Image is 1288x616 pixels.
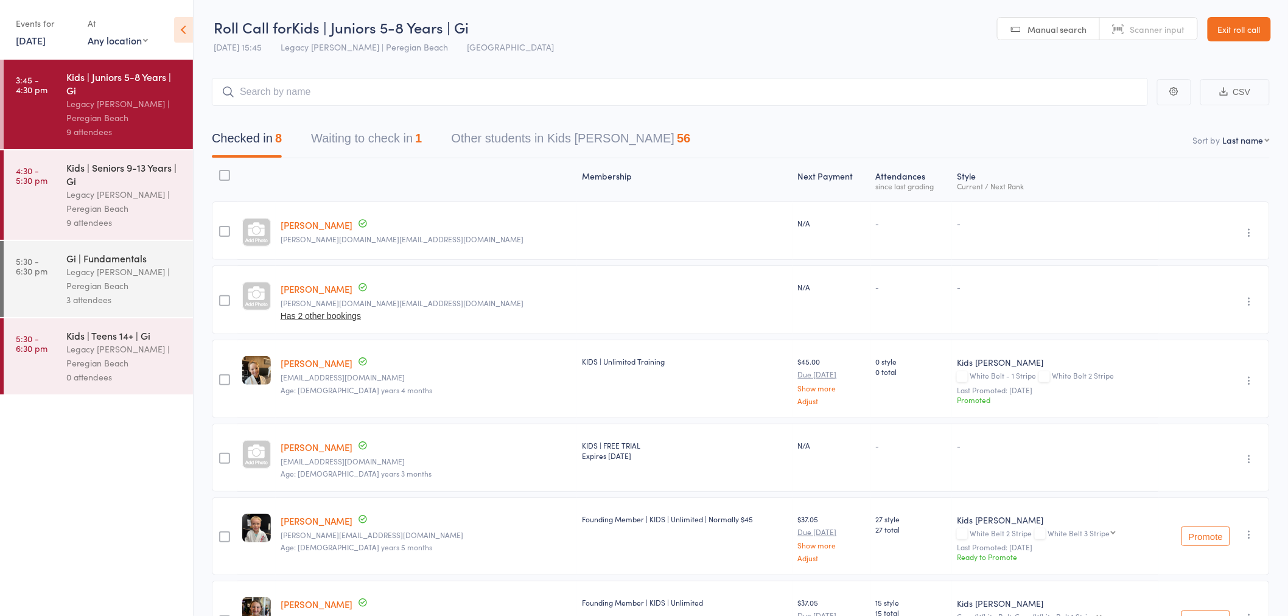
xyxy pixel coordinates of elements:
[4,241,193,317] a: 5:30 -6:30 pmGi | FundamentalsLegacy [PERSON_NAME] | Peregian Beach3 attendees
[16,334,47,353] time: 5:30 - 6:30 pm
[16,256,47,276] time: 5:30 - 6:30 pm
[1130,23,1185,35] span: Scanner input
[242,514,271,542] img: image1736405690.png
[451,125,690,158] button: Other students in Kids [PERSON_NAME]56
[212,78,1148,106] input: Search by name
[66,293,183,307] div: 3 attendees
[957,371,1153,382] div: White Belt - 1 Stripe
[798,528,866,536] small: Due [DATE]
[957,182,1153,190] div: Current / Next Rank
[577,164,793,196] div: Membership
[876,524,948,534] span: 27 total
[242,356,271,385] img: image1754375857.png
[214,41,262,53] span: [DATE] 15:45
[793,164,871,196] div: Next Payment
[957,514,1153,526] div: Kids [PERSON_NAME]
[1181,527,1230,546] button: Promote
[66,125,183,139] div: 9 attendees
[281,441,352,453] a: [PERSON_NAME]
[275,131,282,145] div: 8
[1028,23,1087,35] span: Manual search
[957,440,1153,450] div: -
[281,357,352,369] a: [PERSON_NAME]
[281,531,572,539] small: andrew@themckenzieclinic.com.au
[798,370,866,379] small: Due [DATE]
[66,97,183,125] div: Legacy [PERSON_NAME] | Peregian Beach
[957,597,1153,609] div: Kids [PERSON_NAME]
[281,373,572,382] small: Toddclarke07@gmail.com
[798,282,866,292] div: N/A
[4,150,193,240] a: 4:30 -5:30 pmKids | Seniors 9-13 Years | GiLegacy [PERSON_NAME] | Peregian Beach9 attendees
[876,366,948,377] span: 0 total
[876,356,948,366] span: 0 style
[677,131,690,145] div: 56
[798,356,866,404] div: $45.00
[66,187,183,215] div: Legacy [PERSON_NAME] | Peregian Beach
[798,541,866,549] a: Show more
[16,13,75,33] div: Events for
[798,384,866,392] a: Show more
[16,166,47,185] time: 4:30 - 5:30 pm
[957,543,1153,551] small: Last Promoted: [DATE]
[281,385,432,395] span: Age: [DEMOGRAPHIC_DATA] years 4 months
[16,33,46,47] a: [DATE]
[214,17,292,37] span: Roll Call for
[582,514,788,524] div: Founding Member | KIDS | Unlimited | Normally $45
[281,219,352,231] a: [PERSON_NAME]
[957,356,1153,368] div: Kids [PERSON_NAME]
[88,13,148,33] div: At
[467,41,554,53] span: [GEOGRAPHIC_DATA]
[311,125,422,158] button: Waiting to check in1
[88,33,148,47] div: Any location
[281,598,352,611] a: [PERSON_NAME]
[1223,134,1264,146] div: Last name
[876,440,948,450] div: -
[281,468,432,478] span: Age: [DEMOGRAPHIC_DATA] years 3 months
[1048,529,1110,537] div: White Belt 3 Stripe
[1193,134,1220,146] label: Sort by
[876,182,948,190] div: since last grading
[281,235,572,243] small: bish.dj@gmail.com
[957,529,1153,539] div: White Belt 2 Stripe
[281,311,361,321] button: Has 2 other bookings
[281,299,572,307] small: bish.dj@gmail.com
[798,218,866,228] div: N/A
[66,161,183,187] div: Kids | Seniors 9-13 Years | Gi
[582,450,788,461] div: Expires [DATE]
[798,397,866,405] a: Adjust
[957,218,1153,228] div: -
[957,282,1153,292] div: -
[66,329,183,342] div: Kids | Teens 14+ | Gi
[871,164,953,196] div: Atten­dances
[212,125,282,158] button: Checked in8
[415,131,422,145] div: 1
[281,41,448,53] span: Legacy [PERSON_NAME] | Peregian Beach
[66,70,183,97] div: Kids | Juniors 5-8 Years | Gi
[281,282,352,295] a: [PERSON_NAME]
[582,597,788,607] div: Founding Member | KIDS | Unlimited
[66,265,183,293] div: Legacy [PERSON_NAME] | Peregian Beach
[1052,370,1114,380] span: White Belt 2 Stripe
[4,60,193,149] a: 3:45 -4:30 pmKids | Juniors 5-8 Years | GiLegacy [PERSON_NAME] | Peregian Beach9 attendees
[281,457,572,466] small: niccarino1@hotmail.com
[292,17,469,37] span: Kids | Juniors 5-8 Years | Gi
[798,514,866,562] div: $37.05
[66,215,183,229] div: 9 attendees
[281,514,352,527] a: [PERSON_NAME]
[66,342,183,370] div: Legacy [PERSON_NAME] | Peregian Beach
[876,218,948,228] div: -
[281,542,432,552] span: Age: [DEMOGRAPHIC_DATA] years 5 months
[876,282,948,292] div: -
[1200,79,1270,105] button: CSV
[66,370,183,384] div: 0 attendees
[4,318,193,394] a: 5:30 -6:30 pmKids | Teens 14+ | GiLegacy [PERSON_NAME] | Peregian Beach0 attendees
[582,440,788,461] div: KIDS | FREE TRIAL
[957,394,1153,405] div: Promoted
[1208,17,1271,41] a: Exit roll call
[952,164,1158,196] div: Style
[66,251,183,265] div: Gi | Fundamentals
[876,514,948,524] span: 27 style
[957,386,1153,394] small: Last Promoted: [DATE]
[876,597,948,607] span: 15 style
[582,356,788,366] div: KIDS | Unlimited Training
